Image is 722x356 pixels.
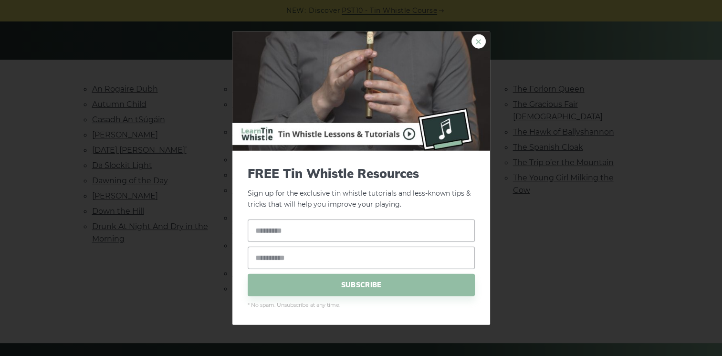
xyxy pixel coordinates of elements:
[232,31,490,151] img: Tin Whistle Buying Guide Preview
[248,166,475,210] p: Sign up for the exclusive tin whistle tutorials and less-known tips & tricks that will help you i...
[248,166,475,181] span: FREE Tin Whistle Resources
[248,273,475,296] span: SUBSCRIBE
[471,34,486,49] a: ×
[248,301,475,309] span: * No spam. Unsubscribe at any time.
